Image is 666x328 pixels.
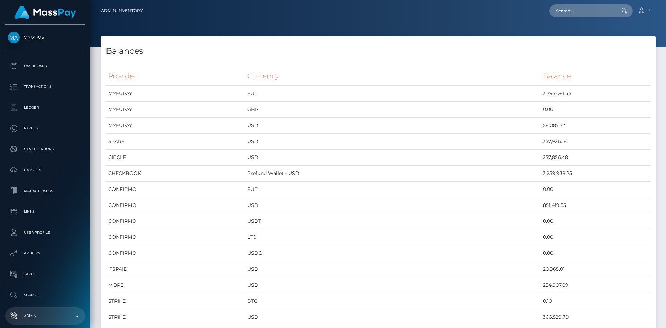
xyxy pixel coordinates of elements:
[245,86,540,102] td: EUR
[245,293,540,309] td: BTC
[5,161,85,179] a: Batches
[540,102,650,118] td: 0.00
[540,197,650,213] td: 851,419.55
[5,203,85,220] a: Links
[540,67,650,86] th: Balance
[8,123,82,134] p: Payees
[540,86,650,102] td: 3,795,081.45
[5,307,85,325] a: Admin
[106,102,245,118] td: MYEUPAY
[106,245,245,261] td: CONFIRMO
[5,245,85,262] a: API Keys
[5,224,85,241] a: User Profile
[5,34,85,41] span: MassPay
[8,82,82,92] p: Transactions
[540,309,650,325] td: 366,529.70
[106,213,245,229] td: CONFIRMO
[540,293,650,309] td: 0.10
[106,150,245,166] td: CIRCLE
[106,309,245,325] td: STRIKE
[245,245,540,261] td: USDC
[106,67,245,86] th: Provider
[8,144,82,154] p: Cancellations
[245,197,540,213] td: USD
[8,311,82,321] p: Admin
[540,182,650,197] td: 0.00
[5,141,85,158] a: Cancellations
[8,269,82,279] p: Taxes
[245,261,540,277] td: USD
[14,6,76,19] img: MassPay Logo
[5,182,85,200] a: Manage Users
[8,102,82,113] p: Ledger
[106,229,245,245] td: CONFIRMO
[106,182,245,197] td: CONFIRMO
[540,134,650,150] td: 357,926.18
[540,229,650,245] td: 0.00
[245,166,540,182] td: Prefund Wallet - USD
[8,186,82,196] p: Manage Users
[106,166,245,182] td: CHECKBOOK
[8,165,82,175] p: Batches
[540,261,650,277] td: 20,965.01
[8,227,82,238] p: User Profile
[5,266,85,283] a: Taxes
[245,150,540,166] td: USD
[5,57,85,75] a: Dashboard
[540,213,650,229] td: 0.00
[106,118,245,134] td: MYEUPAY
[106,261,245,277] td: ITSPAID
[245,309,540,325] td: USD
[245,213,540,229] td: USDT
[5,78,85,95] a: Transactions
[540,166,650,182] td: 3,259,938.25
[8,207,82,217] p: Links
[106,86,245,102] td: MYEUPAY
[245,134,540,150] td: USD
[8,290,82,300] p: Search
[8,32,20,43] img: MassPay
[245,182,540,197] td: EUR
[245,118,540,134] td: USD
[106,45,650,57] h4: Balances
[245,277,540,293] td: USD
[5,99,85,116] a: Ledger
[106,293,245,309] td: STRIKE
[540,277,650,293] td: 254,907.09
[549,4,615,17] input: Search...
[245,67,540,86] th: Currency
[540,118,650,134] td: 58,087.72
[5,120,85,137] a: Payees
[101,3,143,18] a: Admin Inventory
[106,197,245,213] td: CONFIRMO
[8,61,82,71] p: Dashboard
[245,229,540,245] td: LTC
[106,134,245,150] td: SPARE
[245,102,540,118] td: GBP
[540,150,650,166] td: 257,856.48
[5,286,85,304] a: Search
[540,245,650,261] td: 0.00
[8,248,82,259] p: API Keys
[106,277,245,293] td: MORE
